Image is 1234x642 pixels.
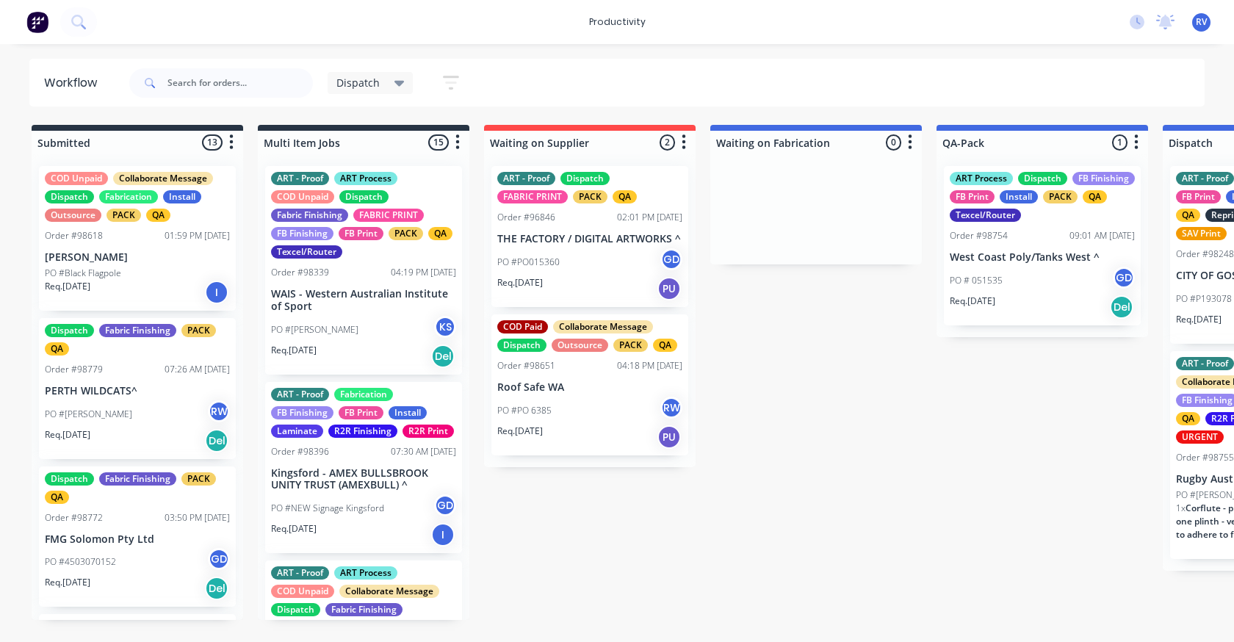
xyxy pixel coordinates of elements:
p: PO #[PERSON_NAME] [271,323,358,336]
div: Order #98779 [45,363,103,376]
div: ART - ProofART ProcessCOD UnpaidDispatchFabric FinishingFABRIC PRINTFB FinishingFB PrintPACKQATex... [265,166,462,375]
p: Req. [DATE] [950,295,995,308]
div: 01:59 PM [DATE] [165,229,230,242]
div: Dispatch [339,190,389,203]
div: GD [208,548,230,570]
div: Dispatch [497,339,546,352]
div: 07:26 AM [DATE] [165,363,230,376]
div: FB Print [339,406,383,419]
div: QA [428,227,452,240]
div: COD UnpaidCollaborate MessageDispatchFabricationInstallOutsourcePACKQAOrder #9861801:59 PM [DATE]... [39,166,236,311]
p: PO #P193078 [1176,292,1232,306]
div: productivity [582,11,653,33]
div: PU [657,425,681,449]
div: ART - Proof [497,172,555,185]
div: Fabric Finishing [99,324,176,337]
p: PO #Black Flagpole [45,267,121,280]
div: Order #96846 [497,211,555,224]
p: Req. [DATE] [1176,313,1222,326]
div: ART - ProofFabricationFB FinishingFB PrintInstallLaminateR2R FinishingR2R PrintOrder #9839607:30 ... [265,382,462,554]
div: Laminate [271,425,323,438]
div: PACK [107,209,141,222]
div: Collaborate Message [113,172,213,185]
div: Del [205,577,228,600]
div: Order #98339 [271,266,329,279]
div: Order #98772 [45,511,103,524]
p: Req. [DATE] [45,280,90,293]
div: 07:30 AM [DATE] [391,445,456,458]
div: Install [163,190,201,203]
div: Order #98651 [497,359,555,372]
div: FB Finishing [271,406,333,419]
div: PACK [181,472,216,486]
div: Workflow [44,74,104,92]
div: 04:19 PM [DATE] [391,266,456,279]
div: 03:50 PM [DATE] [165,511,230,524]
div: Order #98755 [1176,451,1234,464]
div: QA [45,342,69,356]
div: Order #98248 [1176,248,1234,261]
input: Search for orders... [167,68,313,98]
span: 1 x [1176,502,1186,514]
div: ART Process [950,172,1013,185]
div: FABRIC PRINT [353,209,424,222]
p: PO #NEW Signage Kingsford [271,502,384,515]
div: Dispatch [271,603,320,616]
div: ART - Proof [271,566,329,580]
div: Fabrication [99,190,158,203]
p: FMG Solomon Pty Ltd [45,533,230,546]
p: Req. [DATE] [497,425,543,438]
div: Dispatch [45,472,94,486]
div: ART ProcessDispatchFB FinishingFB PrintInstallPACKQATexcel/RouterOrder #9875409:01 AM [DATE]West ... [944,166,1141,325]
div: GD [434,494,456,516]
div: KS [434,316,456,338]
div: COD Unpaid [45,172,108,185]
div: Order #98618 [45,229,103,242]
div: Fabric Finishing [99,472,176,486]
div: Collaborate Message [339,585,439,598]
div: Texcel/Router [271,245,342,259]
div: GD [660,248,682,270]
span: Dispatch [336,75,380,90]
img: Factory [26,11,48,33]
div: ART Process [334,172,397,185]
div: FB Finishing [1072,172,1135,185]
div: Del [205,429,228,452]
div: Dispatch [45,324,94,337]
div: COD Unpaid [271,190,334,203]
p: PO #[PERSON_NAME] [45,408,132,421]
div: 02:01 PM [DATE] [617,211,682,224]
p: Req. [DATE] [497,276,543,289]
div: PACK [573,190,607,203]
div: COD Unpaid [271,585,334,598]
div: PACK [1043,190,1078,203]
div: QA [1083,190,1107,203]
p: Kingsford - AMEX BULLSBROOK UNITY TRUST (AMEXBULL) ^ [271,467,456,492]
p: Req. [DATE] [45,428,90,441]
div: FABRIC PRINT [497,190,568,203]
div: RW [208,400,230,422]
div: Install [1000,190,1038,203]
div: Fabrication [334,388,393,401]
div: Del [1110,295,1133,319]
div: PACK [389,227,423,240]
div: QA [653,339,677,352]
p: PO #PO 6385 [497,404,552,417]
div: URGENT [1176,430,1224,444]
div: RW [660,397,682,419]
div: ART - Proof [271,388,329,401]
div: Texcel/Router [950,209,1021,222]
div: QA [45,491,69,504]
div: Outsource [45,209,101,222]
div: GD [1113,267,1135,289]
div: ART Process [334,566,397,580]
p: Req. [DATE] [271,344,317,357]
span: RV [1196,15,1207,29]
p: [PERSON_NAME] [45,251,230,264]
div: R2R Print [403,425,454,438]
div: 09:01 AM [DATE] [1069,229,1135,242]
div: QA [146,209,170,222]
p: Req. [DATE] [45,576,90,589]
p: PO # 051535 [950,274,1003,287]
div: FB Finishing [271,227,333,240]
